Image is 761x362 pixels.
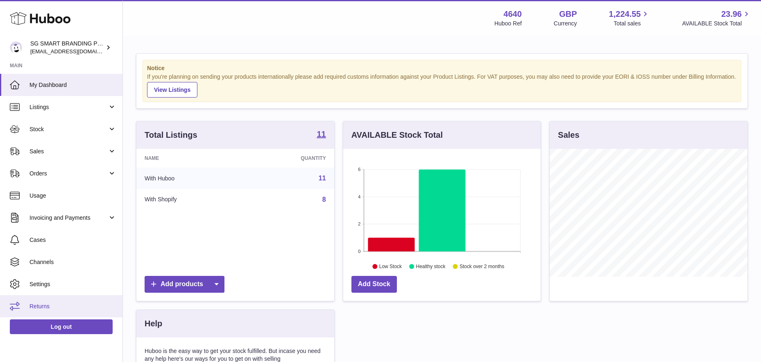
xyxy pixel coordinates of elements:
div: Huboo Ref [494,20,522,27]
a: Add products [145,276,224,293]
span: 1,224.55 [609,9,641,20]
h3: Total Listings [145,130,197,141]
strong: 4640 [503,9,522,20]
span: Orders [29,170,108,178]
a: Log out [10,319,113,334]
td: With Huboo [136,168,243,189]
text: 0 [358,249,360,254]
span: Listings [29,103,108,111]
strong: Notice [147,64,737,72]
h3: Sales [558,130,579,141]
text: Stock over 2 months [460,264,504,269]
h3: AVAILABLE Stock Total [351,130,443,141]
span: Total sales [614,20,650,27]
span: 23.96 [721,9,742,20]
div: SG SMART BRANDING PTE. LTD. [30,40,104,55]
h3: Help [145,318,162,329]
text: Healthy stock [416,264,446,269]
text: 4 [358,194,360,199]
div: If you're planning on sending your products internationally please add required customs informati... [147,73,737,98]
span: My Dashboard [29,81,116,89]
span: Usage [29,192,116,200]
text: Low Stock [379,264,402,269]
th: Quantity [243,149,334,168]
a: 23.96 AVAILABLE Stock Total [682,9,751,27]
a: 11 [319,175,326,182]
span: Settings [29,280,116,288]
span: Stock [29,125,108,133]
text: 2 [358,221,360,226]
td: With Shopify [136,189,243,210]
a: View Listings [147,82,197,98]
a: Add Stock [351,276,397,293]
span: Sales [29,148,108,155]
th: Name [136,149,243,168]
span: Returns [29,303,116,310]
img: uktopsmileshipping@gmail.com [10,41,22,54]
span: Cases [29,236,116,244]
span: AVAILABLE Stock Total [682,20,751,27]
a: 8 [322,196,326,203]
div: Currency [554,20,577,27]
text: 6 [358,167,360,172]
span: [EMAIL_ADDRESS][DOMAIN_NAME] [30,48,120,55]
strong: 11 [317,130,326,138]
strong: GBP [559,9,577,20]
span: Invoicing and Payments [29,214,108,222]
span: Channels [29,258,116,266]
a: 1,224.55 Total sales [609,9,650,27]
a: 11 [317,130,326,140]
